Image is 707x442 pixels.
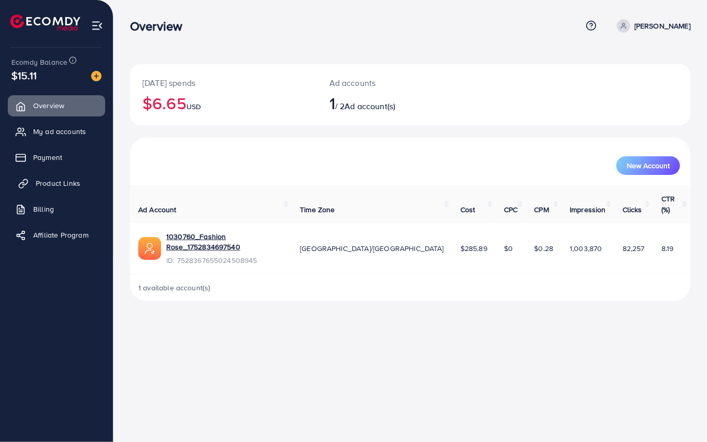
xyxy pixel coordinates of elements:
[623,204,642,215] span: Clicks
[534,204,549,215] span: CPM
[8,225,105,245] a: Affiliate Program
[8,199,105,219] a: Billing
[504,204,517,215] span: CPC
[504,243,513,254] span: $0
[10,14,80,31] img: logo
[11,68,37,83] span: $15.11
[661,243,674,254] span: 8.19
[329,93,445,113] h2: / 2
[33,100,64,111] span: Overview
[186,101,201,112] span: USD
[33,152,62,163] span: Payment
[91,20,103,32] img: menu
[8,173,105,194] a: Product Links
[33,204,54,214] span: Billing
[33,230,89,240] span: Affiliate Program
[570,204,606,215] span: Impression
[8,121,105,142] a: My ad accounts
[616,156,680,175] button: New Account
[460,243,487,254] span: $285.89
[613,19,690,33] a: [PERSON_NAME]
[166,231,283,253] a: 1030760_Fashion Rose_1752834697540
[8,147,105,168] a: Payment
[142,77,305,89] p: [DATE] spends
[623,243,645,254] span: 82,257
[329,91,335,115] span: 1
[33,126,86,137] span: My ad accounts
[138,237,161,260] img: ic-ads-acc.e4c84228.svg
[142,93,305,113] h2: $6.65
[460,204,475,215] span: Cost
[8,95,105,116] a: Overview
[300,243,444,254] span: [GEOGRAPHIC_DATA]/[GEOGRAPHIC_DATA]
[91,71,102,81] img: image
[661,194,675,214] span: CTR (%)
[329,77,445,89] p: Ad accounts
[138,283,211,293] span: 1 available account(s)
[138,204,177,215] span: Ad Account
[36,178,80,188] span: Product Links
[570,243,602,254] span: 1,003,870
[627,162,670,169] span: New Account
[344,100,395,112] span: Ad account(s)
[534,243,553,254] span: $0.28
[634,20,690,32] p: [PERSON_NAME]
[11,57,67,67] span: Ecomdy Balance
[166,255,283,266] span: ID: 7528367655024508945
[130,19,191,34] h3: Overview
[300,204,335,215] span: Time Zone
